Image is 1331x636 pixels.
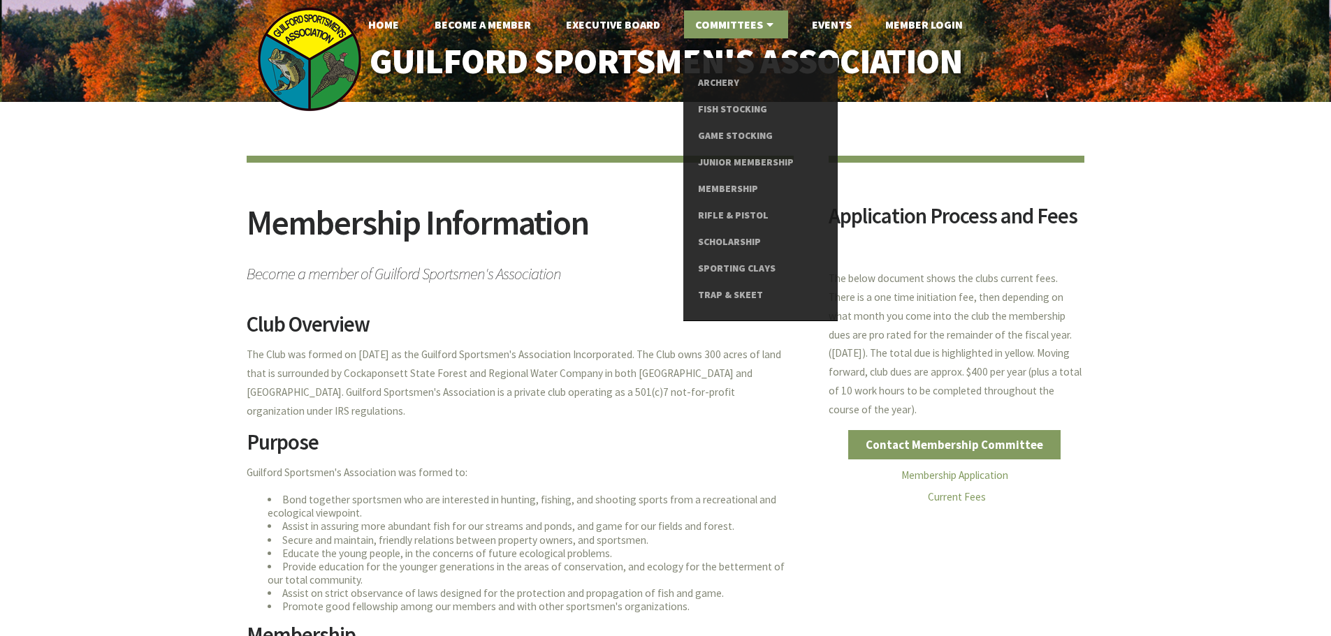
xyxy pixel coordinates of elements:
h2: Purpose [247,431,794,464]
a: Trap & Skeet [698,282,823,309]
a: Contact Membership Committee [848,430,1061,459]
p: Guilford Sportsmen's Association was formed to: [247,464,794,482]
a: Sporting Clays [698,256,823,282]
h2: Club Overview [247,313,794,346]
a: Events [801,10,863,38]
li: Assist in assuring more abundant fish for our streams and ponds, and game for our fields and forest. [268,519,794,533]
a: Archery [698,70,823,96]
a: Game Stocking [698,123,823,149]
span: Become a member of Guilford Sportsmen's Association [247,258,794,282]
a: Membership Application [901,468,1008,482]
a: Guilford Sportsmen's Association [340,32,991,91]
p: The below document shows the clubs current fees. There is a one time initiation fee, then dependi... [829,269,1085,420]
li: Secure and maintain, friendly relations between property owners, and sportsmen. [268,533,794,547]
a: Member Login [874,10,974,38]
a: Fish Stocking [698,96,823,123]
li: Promote good fellowship among our members and with other sportsmen's organizations. [268,600,794,613]
a: Rifle & Pistol [698,202,823,229]
h2: Membership Information [247,205,794,258]
p: The Club was formed on [DATE] as the Guilford Sportsmen's Association Incorporated. The Club owns... [247,346,794,420]
a: Become A Member [423,10,542,38]
img: logo_sm.png [257,7,362,112]
h2: Application Process and Fees [829,205,1085,237]
li: Educate the young people, in the concerns of future ecological problems. [268,547,794,560]
a: Current Fees [928,490,986,503]
li: Assist on strict observance of laws designed for the protection and propagation of fish and game. [268,586,794,600]
li: Provide education for the younger generations in the areas of conservation, and ecology for the b... [268,560,794,586]
li: Bond together sportsmen who are interested in hunting, fishing, and shooting sports from a recrea... [268,493,794,519]
a: Home [357,10,410,38]
a: Executive Board [555,10,671,38]
a: Membership [698,176,823,202]
a: Committees [684,10,788,38]
a: Scholarship [698,229,823,256]
a: Junior Membership [698,149,823,176]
